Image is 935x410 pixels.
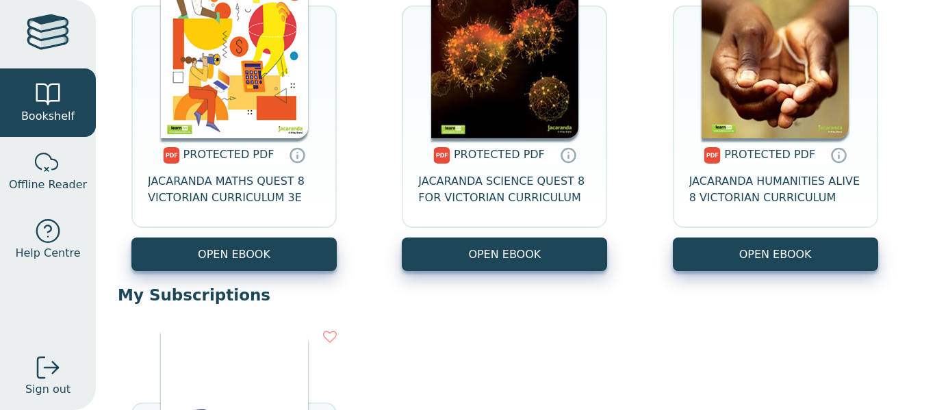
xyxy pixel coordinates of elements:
span: Help Centre [15,245,80,261]
a: OPEN EBOOK [673,238,878,271]
img: pdf.svg [163,147,180,164]
span: JACARANDA MATHS QUEST 8 VICTORIAN CURRICULUM 3E [148,173,320,206]
span: PROTECTED PDF [454,148,545,161]
img: pdf.svg [704,147,721,164]
span: JACARANDA HUMANITIES ALIVE 8 VICTORIAN CURRICULUM [689,173,862,206]
span: PROTECTED PDF [183,148,274,161]
span: PROTECTED PDF [724,148,815,161]
span: Bookshelf [21,108,75,125]
span: Offline Reader [9,177,87,193]
img: pdf.svg [433,147,450,164]
span: JACARANDA SCIENCE QUEST 8 FOR VICTORIAN CURRICULUM [418,173,591,206]
p: My Subscriptions [118,285,913,305]
a: OPEN EBOOK [131,238,337,271]
a: Protected PDFs cannot be printed, copied or shared. They can be accessed online through Education... [830,146,847,163]
span: Sign out [25,381,71,398]
a: OPEN EBOOK [402,238,607,271]
a: Protected PDFs cannot be printed, copied or shared. They can be accessed online through Education... [289,146,305,163]
a: Protected PDFs cannot be printed, copied or shared. They can be accessed online through Education... [560,146,576,163]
